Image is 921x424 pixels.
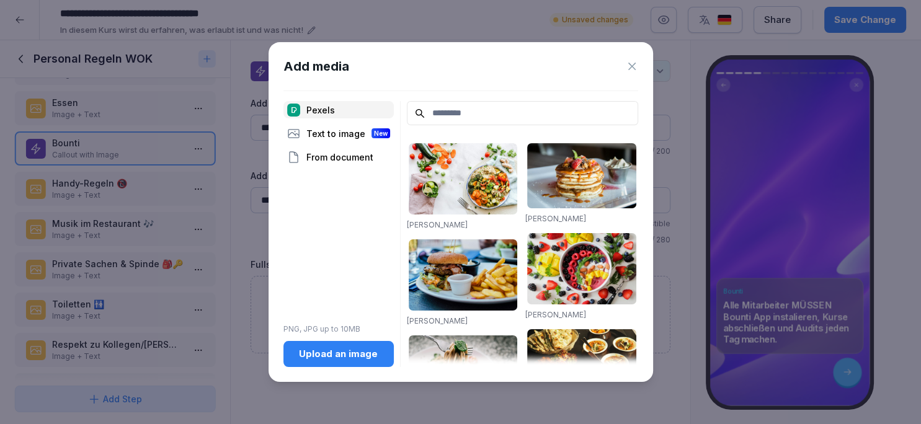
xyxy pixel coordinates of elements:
[409,239,518,311] img: pexels-photo-70497.jpeg
[283,57,349,76] h1: Add media
[527,143,636,208] img: pexels-photo-376464.jpeg
[283,125,394,142] div: Text to image
[283,324,394,335] p: PNG, JPG up to 10MB
[409,335,518,407] img: pexels-photo-1279330.jpeg
[293,347,384,361] div: Upload an image
[525,214,586,223] a: [PERSON_NAME]
[409,143,518,214] img: pexels-photo-1640777.jpeg
[527,233,636,304] img: pexels-photo-1099680.jpeg
[283,341,394,367] button: Upload an image
[407,316,468,325] a: [PERSON_NAME]
[283,101,394,118] div: Pexels
[525,310,586,319] a: [PERSON_NAME]
[372,128,390,138] div: New
[287,104,300,117] img: pexels.png
[283,148,394,166] div: From document
[527,329,636,389] img: pexels-photo-958545.jpeg
[407,220,468,229] a: [PERSON_NAME]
